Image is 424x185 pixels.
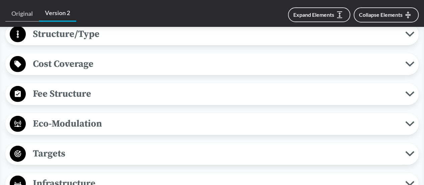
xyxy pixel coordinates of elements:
[8,56,416,73] button: Cost Coverage
[26,116,405,131] span: Eco-Modulation
[8,26,416,43] button: Structure/Type
[8,145,416,163] button: Targets
[26,27,405,42] span: Structure/Type
[26,86,405,101] span: Fee Structure
[288,7,350,22] button: Expand Elements
[26,146,405,161] span: Targets
[5,6,39,21] a: Original
[8,115,416,133] button: Eco-Modulation
[26,56,405,72] span: Cost Coverage
[8,86,416,103] button: Fee Structure
[354,7,419,22] button: Collapse Elements
[39,5,76,22] a: Version 2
